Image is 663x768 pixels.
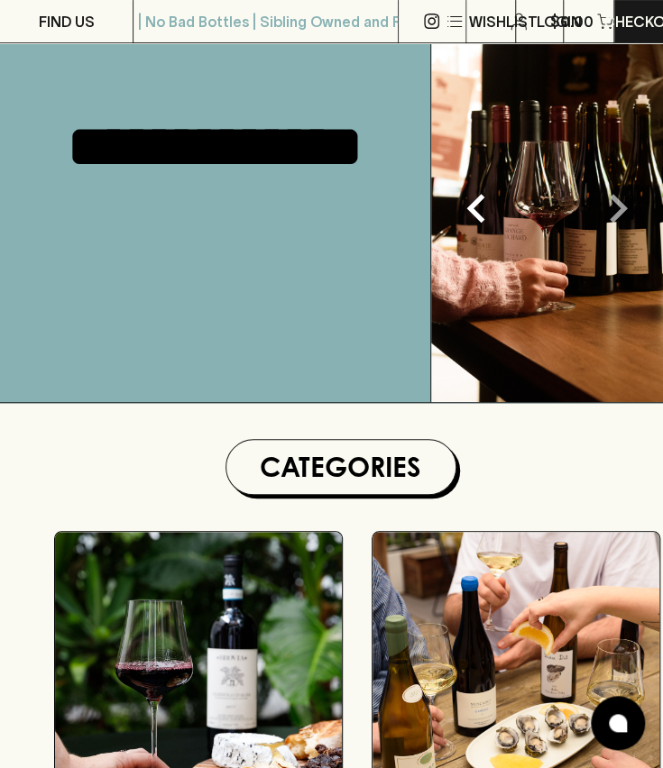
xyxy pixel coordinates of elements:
[39,11,95,32] p: FIND US
[609,714,627,732] img: bubble-icon
[537,11,582,32] p: Login
[440,172,512,244] button: Previous
[469,11,538,32] p: Wishlist
[582,172,654,244] button: Next
[550,11,594,32] p: $0.00
[234,447,448,487] h1: Categories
